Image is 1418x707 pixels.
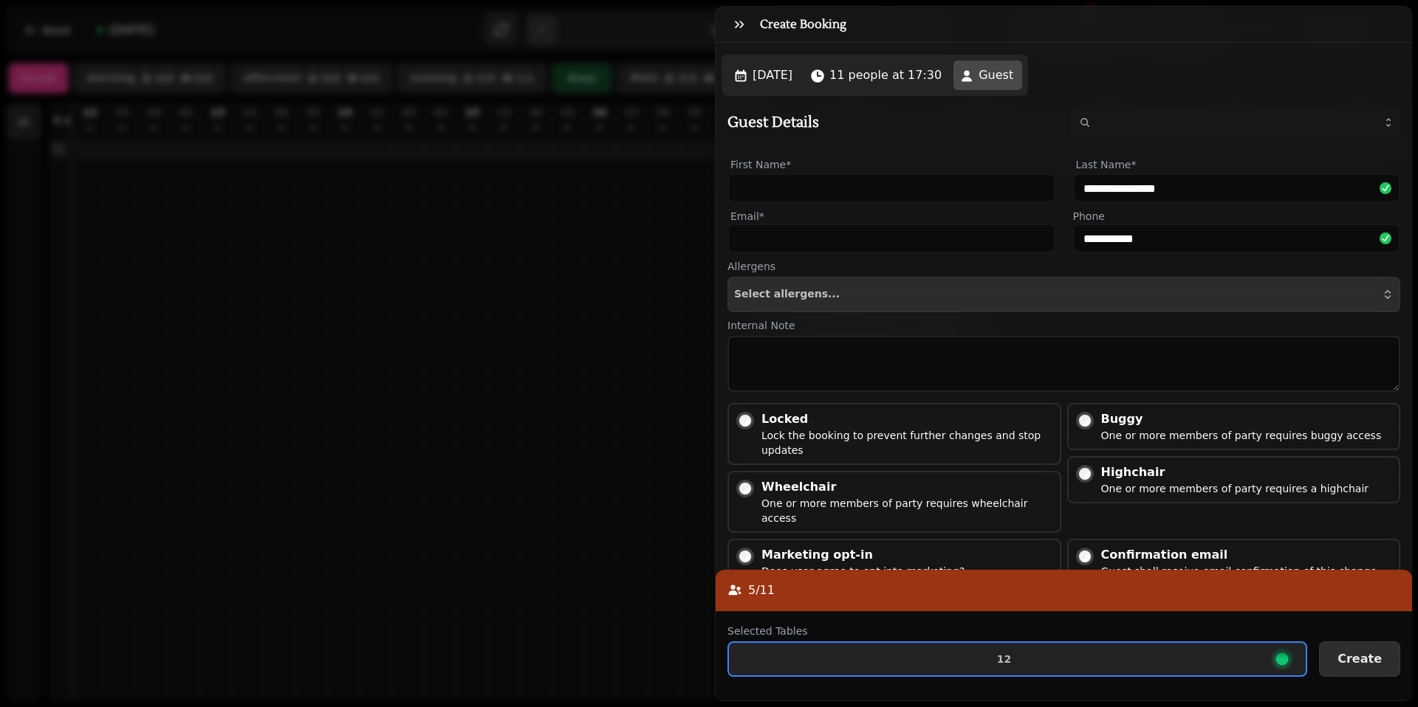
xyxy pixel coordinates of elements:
label: Email* [727,209,1055,224]
h3: Create Booking [760,15,852,33]
span: Select allergens... [734,289,840,300]
div: Confirmation email [1101,546,1377,564]
label: Selected Tables [727,624,1307,638]
div: One or more members of party requires buggy access [1101,428,1382,443]
h2: Guest Details [727,112,1058,133]
span: Guest [979,66,1013,84]
div: Buggy [1101,410,1382,428]
div: Wheelchair [761,478,1054,496]
span: 11 people at 17:30 [829,66,942,84]
span: Create [1337,653,1382,665]
button: Create [1319,641,1400,677]
p: 12 [997,654,1011,664]
label: First Name* [727,156,1055,173]
p: 5 / 11 [748,582,775,599]
div: Guest shall receive email confirmation of this change [1101,564,1377,579]
label: Allergens [727,259,1400,274]
div: One or more members of party requires wheelchair access [761,496,1054,525]
div: Marketing opt-in [761,546,965,564]
div: One or more members of party requires a highchair [1101,481,1369,496]
button: 12 [727,641,1307,677]
label: Last Name* [1073,156,1401,173]
label: Internal Note [727,318,1400,333]
div: Lock the booking to prevent further changes and stop updates [761,428,1054,458]
div: Highchair [1101,463,1369,481]
span: [DATE] [753,66,792,84]
label: Phone [1073,209,1401,224]
button: Select allergens... [727,277,1400,312]
div: Does user agree to opt into marketing? [761,564,965,579]
div: Locked [761,410,1054,428]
